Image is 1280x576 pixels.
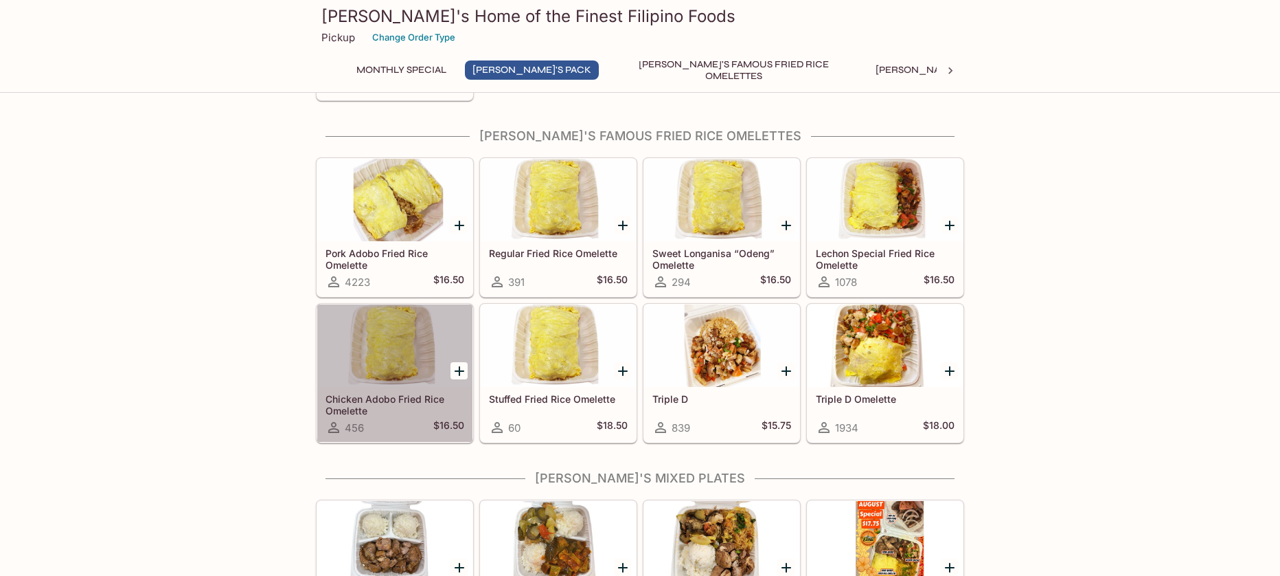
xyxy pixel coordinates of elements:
h5: $16.50 [924,274,955,290]
span: 294 [672,276,691,289]
h5: Sweet Longanisa “Odeng” Omelette [652,247,791,270]
span: 839 [672,421,690,434]
span: 391 [508,276,525,289]
button: [PERSON_NAME]'s Mixed Plates [868,60,1043,80]
button: Add Lechon Special Fried Rice Omelette [941,217,958,234]
div: Stuffed Fried Rice Omelette [481,304,636,387]
button: Add Sweet Longanisa “Odeng” Omelette [777,217,795,234]
span: 4223 [345,276,370,289]
div: Pork Adobo Fried Rice Omelette [317,159,472,241]
div: Triple D Omelette [808,304,963,387]
button: Add Stuffed Fried Rice Omelette [614,362,631,379]
button: Add Regular Fried Rice Omelette [614,217,631,234]
a: Lechon Special Fried Rice Omelette1078$16.50 [807,158,963,297]
button: [PERSON_NAME]'s Famous Fried Rice Omelettes [610,60,857,80]
h5: $16.50 [597,274,628,290]
h5: $16.50 [433,419,464,436]
a: Regular Fried Rice Omelette391$16.50 [480,158,637,297]
button: Change Order Type [366,27,461,48]
a: Sweet Longanisa “Odeng” Omelette294$16.50 [643,158,800,297]
h5: Stuffed Fried Rice Omelette [489,393,628,405]
span: 456 [345,421,364,434]
a: Triple D839$15.75 [643,304,800,443]
h5: Pork Adobo Fried Rice Omelette [325,247,464,270]
h5: Triple D [652,393,791,405]
button: Add Triple D [777,362,795,379]
h5: $18.50 [597,419,628,436]
div: Regular Fried Rice Omelette [481,159,636,241]
p: Pickup [321,31,355,44]
span: 60 [508,421,521,434]
button: Add Pork Adobo Fried Rice Omelette [450,217,468,234]
a: Stuffed Fried Rice Omelette60$18.50 [480,304,637,443]
div: Sweet Longanisa “Odeng” Omelette [644,159,799,241]
button: Add Mixed Plate (1 choice) [450,559,468,576]
h5: $15.75 [762,419,791,436]
a: Triple D Omelette1934$18.00 [807,304,963,443]
button: Add Chicken Adobo Fried Rice Omelette [450,362,468,379]
h4: [PERSON_NAME]'s Famous Fried Rice Omelettes [316,129,964,144]
h5: Lechon Special Fried Rice Omelette [816,247,955,270]
a: Pork Adobo Fried Rice Omelette4223$16.50 [317,158,473,297]
div: Lechon Special Fried Rice Omelette [808,159,963,241]
span: 1934 [835,421,858,434]
button: Add Mixed Plate (2 choices) [614,559,631,576]
button: Monthly Special [349,60,454,80]
div: Triple D [644,304,799,387]
h5: $16.50 [433,274,464,290]
button: Add AUGUST Monthly Special [941,559,958,576]
h5: Chicken Adobo Fried Rice Omelette [325,393,464,416]
h4: [PERSON_NAME]'s Mixed Plates [316,471,964,486]
h5: Regular Fried Rice Omelette [489,247,628,259]
button: Add Triple D Omelette [941,362,958,379]
button: [PERSON_NAME]'s Pack [465,60,599,80]
button: Add Mixed Plate (3 choices) [777,559,795,576]
h3: [PERSON_NAME]'s Home of the Finest Filipino Foods [321,5,959,27]
a: Chicken Adobo Fried Rice Omelette456$16.50 [317,304,473,443]
h5: Triple D Omelette [816,393,955,405]
h5: $18.00 [923,419,955,436]
span: 1078 [835,276,857,289]
h5: $16.50 [760,274,791,290]
div: Chicken Adobo Fried Rice Omelette [317,304,472,387]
